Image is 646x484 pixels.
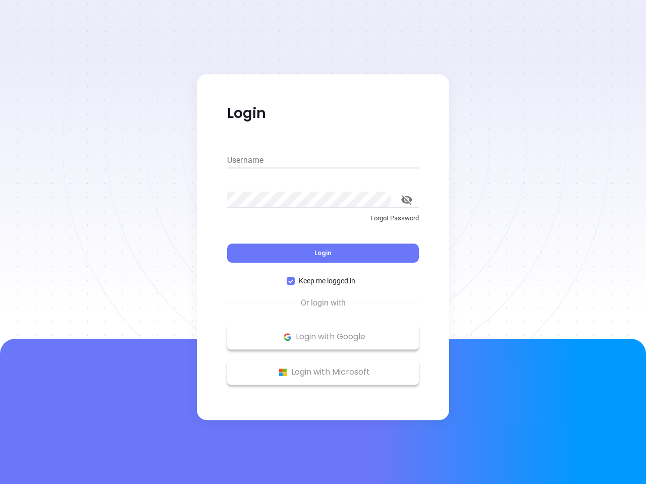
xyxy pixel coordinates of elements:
img: Microsoft Logo [277,366,289,379]
span: Keep me logged in [295,275,359,286]
p: Login with Microsoft [232,365,414,380]
span: Login [314,249,332,257]
a: Forgot Password [227,213,419,231]
span: Or login with [296,297,351,309]
p: Login with Google [232,329,414,344]
p: Login [227,104,419,123]
button: Login [227,244,419,263]
p: Forgot Password [227,213,419,223]
img: Google Logo [281,331,294,343]
button: toggle password visibility [395,188,419,212]
button: Microsoft Logo Login with Microsoft [227,359,419,385]
button: Google Logo Login with Google [227,324,419,349]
